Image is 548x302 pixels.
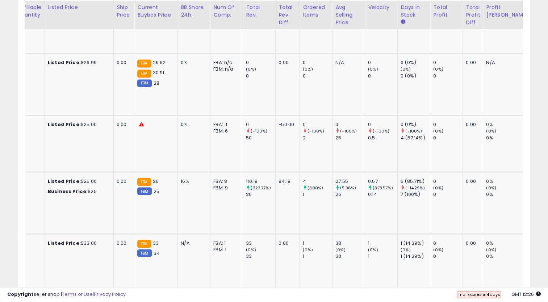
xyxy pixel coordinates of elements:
[368,178,397,184] div: 0.67
[368,135,397,141] div: 0.5
[246,178,275,184] div: 110.18
[303,253,332,259] div: 1
[279,4,297,26] div: Total Rev. Diff.
[251,185,271,190] small: (323.77%)
[401,59,430,66] div: 0 (0%)
[62,291,93,298] a: Terms of Use
[303,121,332,128] div: 0
[279,121,294,128] div: -50.00
[368,121,397,128] div: 0
[401,253,430,259] div: 1 (14.29%)
[246,66,256,72] small: (0%)
[181,4,207,19] div: BB Share 24h.
[433,121,463,128] div: 0
[303,191,332,197] div: 1
[335,59,359,66] div: N/A
[213,240,237,246] div: FBA: 1
[213,66,237,72] div: FBM: n/a
[7,291,126,298] div: seller snap | |
[308,185,323,190] small: (300%)
[117,59,129,66] div: 0.00
[335,135,365,141] div: 25
[246,59,275,66] div: 0
[48,59,81,66] b: Listed Price:
[303,178,332,184] div: 4
[153,69,164,76] span: 30.91
[117,178,129,184] div: 0.00
[181,121,205,128] div: 0%
[251,128,267,134] small: (-100%)
[48,59,108,66] div: $26.99
[246,121,275,128] div: 0
[486,59,527,66] div: N/A
[48,121,108,128] div: $25.00
[433,247,443,252] small: (0%)
[433,191,463,197] div: 0
[335,178,365,184] div: 27.55
[335,4,362,26] div: Avg Selling Price
[466,121,477,128] div: 0.00
[246,4,272,19] div: Total Rev.
[48,239,81,246] b: Listed Price:
[213,128,237,134] div: FBM: 6
[433,73,463,79] div: 0
[511,291,541,298] span: 2025-09-12 12:26 GMT
[401,191,430,197] div: 7 (100%)
[335,240,365,246] div: 33
[340,185,356,190] small: (5.96%)
[7,291,34,298] strong: Copyright
[433,59,463,66] div: 0
[486,121,532,128] div: 0%
[246,240,275,246] div: 33
[373,128,389,134] small: (-100%)
[401,73,430,79] div: 0 (0%)
[433,253,463,259] div: 0
[401,240,430,246] div: 1 (14.29%)
[48,177,81,184] b: Listed Price:
[154,80,159,87] span: 28
[486,128,496,134] small: (0%)
[246,191,275,197] div: 26
[340,128,357,134] small: (-100%)
[279,59,294,66] div: 0.00
[303,59,332,66] div: 0
[279,240,294,246] div: 0.00
[405,185,424,190] small: (-14.29%)
[401,121,430,128] div: 0 (0%)
[433,135,463,141] div: 0
[486,135,532,141] div: 0%
[466,178,477,184] div: 0.00
[486,247,496,252] small: (0%)
[303,4,329,19] div: Ordered Items
[117,4,131,19] div: Ship Price
[401,66,411,72] small: (0%)
[17,59,39,66] div: 0
[153,59,166,66] span: 29.92
[368,66,378,72] small: (0%)
[486,253,532,259] div: 0%
[368,59,397,66] div: 0
[405,128,422,134] small: (-100%)
[433,178,463,184] div: 0
[48,178,108,184] div: $26.00
[303,247,313,252] small: (0%)
[401,178,430,184] div: 6 (85.71%)
[94,291,126,298] a: Privacy Policy
[303,66,313,72] small: (0%)
[368,240,397,246] div: 1
[48,4,110,11] div: Listed Price
[213,184,237,191] div: FBM: 9
[335,191,365,197] div: 26
[486,4,529,19] div: Profit [PERSON_NAME]
[17,178,39,184] div: 58
[303,135,332,141] div: 2
[117,121,129,128] div: 0.00
[48,188,88,194] b: Business Price:
[466,240,477,246] div: 0.00
[368,4,394,11] div: Velocity
[486,185,496,190] small: (0%)
[335,121,365,128] div: 0
[433,185,443,190] small: (0%)
[213,59,237,66] div: FBA: n/a
[17,121,39,128] div: 0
